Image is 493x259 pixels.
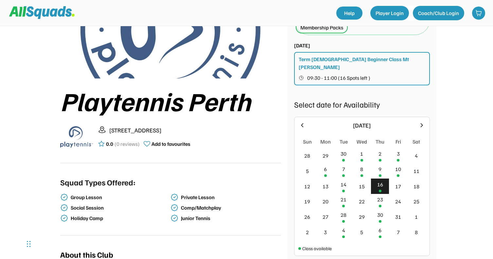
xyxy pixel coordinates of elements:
div: [DATE] [294,42,310,49]
img: check-verified-01.svg [60,193,68,201]
span: 09:30 - 11:00 (16 Spots left ) [307,75,370,80]
div: 15 [359,182,365,190]
div: Class available [302,245,332,252]
div: Fri [396,138,401,146]
button: Coach/Club Login [413,6,464,20]
div: 3 [324,228,327,236]
div: Playtennis Perth [60,86,281,115]
img: shopping-cart-01%20%281%29.svg [475,10,482,16]
div: 2 [306,228,309,236]
div: 26 [304,213,310,221]
div: 6 [379,226,381,234]
div: 27 [323,213,328,221]
div: 31 [395,213,401,221]
div: Social Session [71,205,169,211]
button: Player Login [370,6,409,20]
div: 8 [415,228,418,236]
a: Help [336,7,362,20]
div: [STREET_ADDRESS] [109,126,281,135]
div: 18 [414,182,419,190]
div: Add to favourites [151,140,190,148]
button: 09:30 - 11:00 (16 Spots left ) [299,74,426,82]
div: 28 [304,152,310,160]
div: 7 [397,228,400,236]
div: 17 [395,182,401,190]
div: 25 [414,198,419,205]
div: 7 [342,165,345,173]
div: 28 [341,211,346,219]
div: Term [DEMOGRAPHIC_DATA] Beginner Class Mt [PERSON_NAME] [299,55,426,71]
div: 5 [360,228,363,236]
img: Squad%20Logo.svg [9,6,75,19]
div: 11 [414,167,419,175]
div: 5 [306,167,309,175]
div: Sat [413,138,420,146]
div: Wed [357,138,367,146]
div: 1 [415,213,418,221]
div: Sun [303,138,312,146]
img: check-verified-01.svg [170,214,178,222]
img: check-verified-01.svg [170,193,178,201]
div: 4 [342,226,345,234]
div: Group Lesson [71,194,169,200]
div: 0.0 [106,140,113,148]
div: 13 [323,182,328,190]
div: 30 [377,211,383,219]
div: 22 [359,198,365,205]
div: 6 [324,165,327,173]
img: check-verified-01.svg [60,214,68,222]
div: Select date for Availability [294,98,430,110]
div: 4 [415,152,418,160]
img: playtennis%20blue%20logo%201.png [60,120,93,153]
div: Mon [320,138,331,146]
img: check-verified-01.svg [60,204,68,212]
div: (0 reviews) [114,140,140,148]
div: 12 [304,182,310,190]
div: 16 [377,181,383,188]
div: 9 [379,165,381,173]
div: 24 [395,198,401,205]
div: Tue [340,138,348,146]
img: check-verified-01.svg [170,204,178,212]
div: [DATE] [309,121,414,130]
div: 19 [304,198,310,205]
div: 3 [397,150,400,158]
div: 21 [341,196,346,203]
div: 23 [377,196,383,203]
div: Thu [376,138,384,146]
div: 29 [323,152,328,160]
div: 30 [341,150,346,158]
div: 1 [360,150,363,158]
div: 2 [379,150,381,158]
div: Private Lesson [181,194,280,200]
div: Squad Types Offered: [60,176,135,188]
div: 10 [395,165,401,173]
div: 29 [359,213,365,221]
div: Comp/Matchplay [181,205,280,211]
div: 8 [360,165,363,173]
div: 20 [323,198,328,205]
div: Membership Packs [300,24,343,31]
div: Junior Tennis [181,215,280,221]
div: 14 [341,181,346,188]
div: Holiday Camp [71,215,169,221]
